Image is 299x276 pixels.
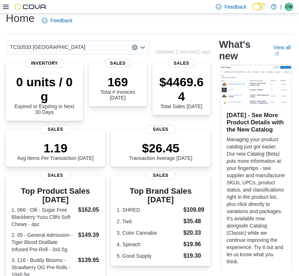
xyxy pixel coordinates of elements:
[17,141,94,155] p: 1.19
[41,171,71,180] span: Sales
[12,231,75,253] dt: 2. 05 - General Admission - Tiger Blood Distillate Infused Pre-Roll - 3x0.5g
[129,141,192,155] p: $26.45
[50,17,72,24] span: Feedback
[41,125,71,134] span: Sales
[94,75,141,89] p: 169
[12,187,99,204] h3: Top Product Sales [DATE]
[117,218,180,225] dt: 2. Twd.
[158,75,205,109] div: Total Sales [DATE]
[94,75,141,101] div: Total # Invoices [DATE]
[129,141,192,161] div: Transaction Average [DATE]
[117,241,180,248] dt: 4. Spinach
[104,59,131,68] span: Sales
[146,125,176,134] span: Sales
[227,136,286,265] p: Managing your product catalog just got easier. Our new Catalog (Beta) puts more information at yo...
[280,3,282,11] p: |
[78,206,99,214] dd: $162.05
[25,59,64,68] span: Inventory
[78,256,99,264] dd: $139.95
[39,13,75,28] a: Feedback
[275,52,279,56] svg: External link
[78,231,99,239] dd: $149.39
[6,11,35,26] h1: Home
[12,75,77,103] p: 0 units / 0 g
[183,252,205,260] dd: $19.30
[183,206,205,214] dd: $109.89
[227,111,286,133] h3: [DATE] - See More Product Details with the New Catalog
[158,75,205,103] p: $4469.64
[183,229,205,237] dd: $20.33
[285,3,293,11] span: CW
[146,171,176,180] span: Sales
[285,3,293,11] div: Chris Wood
[12,206,75,228] dt: 1. 066 - Olli - Sugar Free Blackberry Yuzu CBN Soft Chews - 4pc
[10,43,85,51] span: TCS0533 [GEOGRAPHIC_DATA]
[12,75,77,115] div: Expired or Expiring in Next 30 Days
[117,187,205,204] h3: Top Brand Sales [DATE]
[183,217,205,226] dd: $35.48
[132,45,138,50] button: Clear input
[155,49,210,55] p: Updated 1 minute(s) ago
[273,45,293,56] a: View allExternal link
[168,59,195,68] span: Sales
[117,229,180,236] dt: 3. Color Cannabis
[140,45,146,50] button: Open list of options
[224,3,246,10] span: Feedback
[252,3,267,10] input: Dark Mode
[219,39,265,62] h2: What's new
[17,141,94,161] div: Avg Items Per Transaction [DATE]
[117,252,180,259] dt: 5. Good Supply
[14,3,47,10] img: Cova
[117,206,180,213] dt: 1. SHRED
[183,240,205,249] dd: $19.96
